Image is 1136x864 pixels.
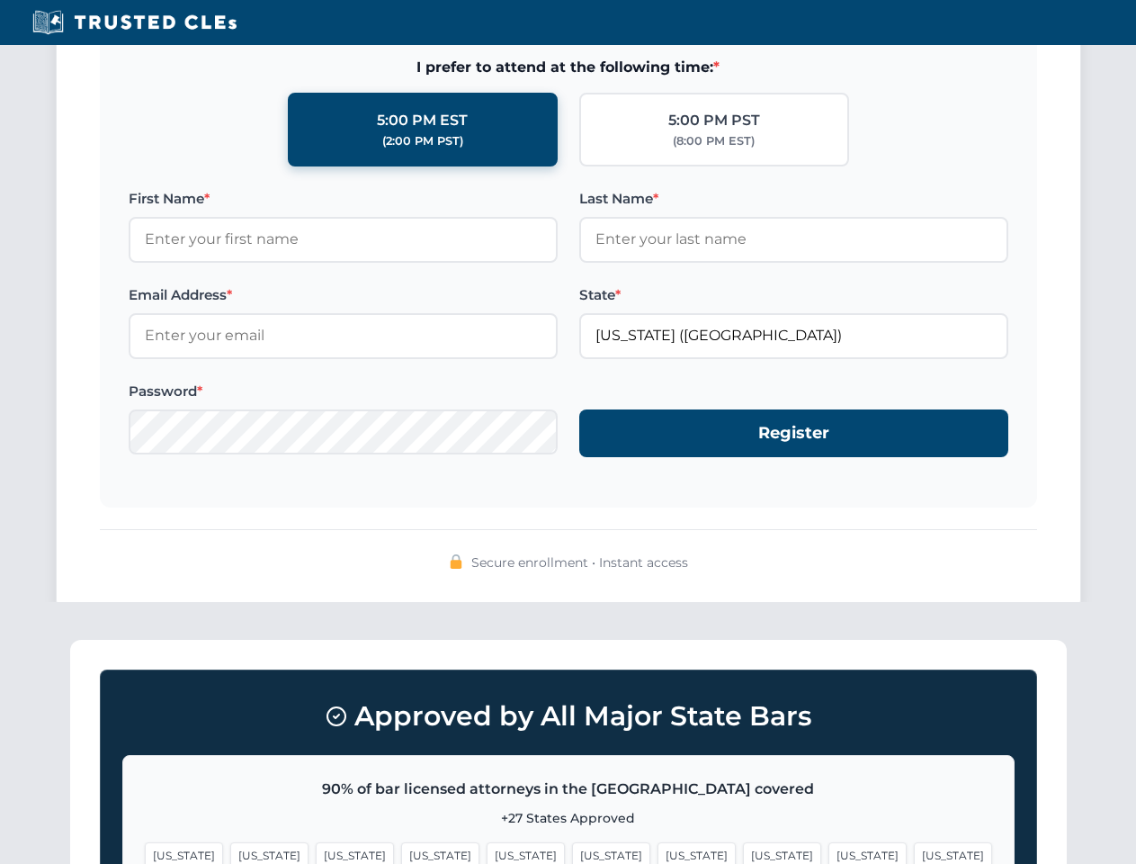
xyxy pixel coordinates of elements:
[579,284,1008,306] label: State
[382,132,463,150] div: (2:00 PM PST)
[145,808,992,828] p: +27 States Approved
[579,217,1008,262] input: Enter your last name
[27,9,242,36] img: Trusted CLEs
[673,132,755,150] div: (8:00 PM EST)
[129,284,558,306] label: Email Address
[145,778,992,801] p: 90% of bar licensed attorneys in the [GEOGRAPHIC_DATA] covered
[471,553,688,572] span: Secure enrollment • Instant access
[449,554,463,569] img: 🔒
[129,217,558,262] input: Enter your first name
[579,188,1008,210] label: Last Name
[377,109,468,132] div: 5:00 PM EST
[129,313,558,358] input: Enter your email
[129,381,558,402] label: Password
[668,109,760,132] div: 5:00 PM PST
[579,409,1008,457] button: Register
[129,188,558,210] label: First Name
[122,692,1015,741] h3: Approved by All Major State Bars
[129,56,1008,79] span: I prefer to attend at the following time:
[579,313,1008,358] input: Florida (FL)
